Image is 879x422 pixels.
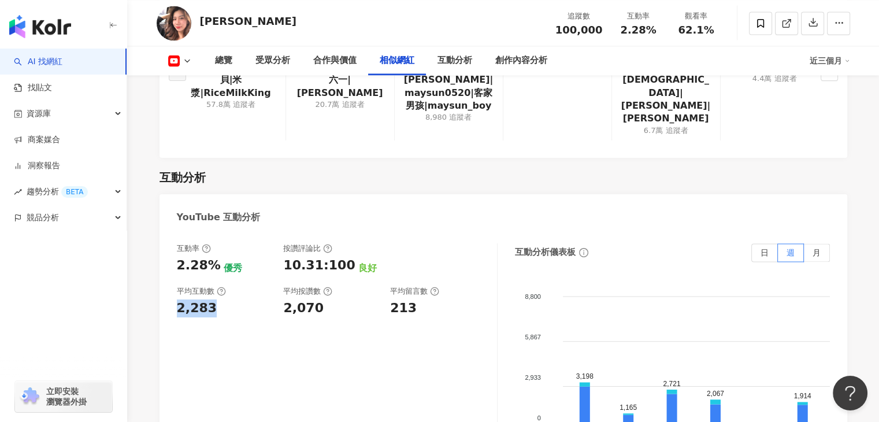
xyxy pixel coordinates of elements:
img: logo [9,15,71,38]
div: 優秀 [224,262,242,275]
tspan: 0 [537,414,541,421]
div: 互動率 [177,243,211,254]
tspan: 5,867 [525,334,541,340]
img: chrome extension [18,387,41,406]
span: 100,000 [555,24,603,36]
span: 週 [787,248,795,257]
div: [PERSON_NAME] [200,14,296,28]
span: 2.28% [620,24,656,36]
a: 找貼文 [14,82,52,94]
img: KOL Avatar [157,6,191,40]
div: 按讚評論比 [283,243,332,254]
div: 4.4萬 追蹤者 [752,73,797,84]
div: BETA [61,186,88,198]
span: 立即安裝 瀏覽器外掛 [46,386,87,407]
div: 近三個月 [810,51,850,70]
div: 受眾分析 [255,54,290,68]
a: 洞察報告 [14,160,60,172]
div: 總覽 [215,54,232,68]
span: 競品分析 [27,205,59,231]
div: 平均按讚數 [283,286,332,297]
a: chrome extension立即安裝 瀏覽器外掛 [15,381,112,412]
div: 6.7萬 追蹤者 [644,125,688,136]
span: 月 [813,248,821,257]
div: 良好 [358,262,377,275]
span: info-circle [577,246,590,259]
a: [PERSON_NAME]不小心嫁[DEMOGRAPHIC_DATA]|[PERSON_NAME]|[PERSON_NAME] [621,47,711,125]
div: 20.7萬 追蹤者 [315,99,364,110]
div: 平均互動數 [177,286,226,297]
div: 8,980 追蹤者 [425,112,472,123]
div: YouTube 互動分析 [177,211,261,224]
div: 2.28% [177,257,221,275]
div: 互動分析儀表板 [515,246,576,258]
div: 追蹤數 [555,10,603,22]
div: 2,070 [283,299,324,317]
div: 213 [390,299,417,317]
iframe: Help Scout Beacon - Open [833,376,867,410]
span: 62.1% [678,24,714,36]
div: 平均留言數 [390,286,439,297]
div: 互動分析 [160,169,206,186]
div: 合作與價值 [313,54,357,68]
div: 互動分析 [437,54,472,68]
a: searchAI 找網紅 [14,56,62,68]
span: rise [14,188,22,196]
span: 資源庫 [27,101,51,127]
tspan: 2,933 [525,373,541,380]
div: 互動率 [617,10,661,22]
div: 相似網紅 [380,54,414,68]
div: 觀看率 [674,10,718,22]
span: 日 [761,248,769,257]
tspan: 8,800 [525,293,541,300]
div: 2,283 [177,299,217,317]
div: 10.31:100 [283,257,355,275]
div: 57.8萬 追蹤者 [206,99,255,110]
a: 商案媒合 [14,134,60,146]
span: 趨勢分析 [27,179,88,205]
div: 創作內容分析 [495,54,547,68]
a: [PERSON_NAME]|美食界[PERSON_NAME]|maysun0520|客家男孩|maysun_boy [404,47,494,112]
